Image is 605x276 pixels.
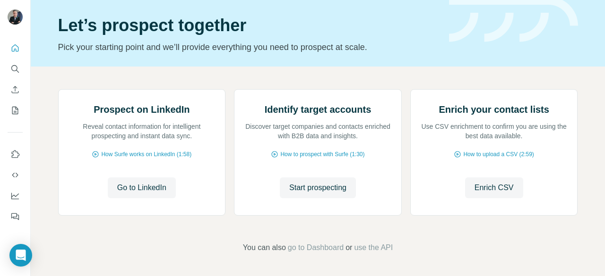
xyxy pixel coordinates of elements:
[94,103,190,116] h2: Prospect on LinkedIn
[354,242,393,253] button: use the API
[265,103,372,116] h2: Identify target accounts
[58,16,438,35] h1: Let’s prospect together
[244,122,392,141] p: Discover target companies and contacts enriched with B2B data and insights.
[289,182,346,193] span: Start prospecting
[8,102,23,119] button: My lists
[8,167,23,184] button: Use Surfe API
[8,60,23,77] button: Search
[465,177,523,198] button: Enrich CSV
[117,182,166,193] span: Go to LinkedIn
[108,177,176,198] button: Go to LinkedIn
[243,242,286,253] span: You can also
[8,9,23,25] img: Avatar
[8,81,23,98] button: Enrich CSV
[8,208,23,225] button: Feedback
[288,242,344,253] button: go to Dashboard
[8,40,23,57] button: Quick start
[280,150,364,159] span: How to prospect with Surfe (1:30)
[463,150,534,159] span: How to upload a CSV (2:59)
[8,146,23,163] button: Use Surfe on LinkedIn
[475,182,514,193] span: Enrich CSV
[420,122,568,141] p: Use CSV enrichment to confirm you are using the best data available.
[346,242,352,253] span: or
[58,41,438,54] p: Pick your starting point and we’ll provide everything you need to prospect at scale.
[439,103,549,116] h2: Enrich your contact lists
[101,150,191,159] span: How Surfe works on LinkedIn (1:58)
[68,122,216,141] p: Reveal contact information for intelligent prospecting and instant data sync.
[8,187,23,204] button: Dashboard
[9,244,32,267] div: Open Intercom Messenger
[280,177,356,198] button: Start prospecting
